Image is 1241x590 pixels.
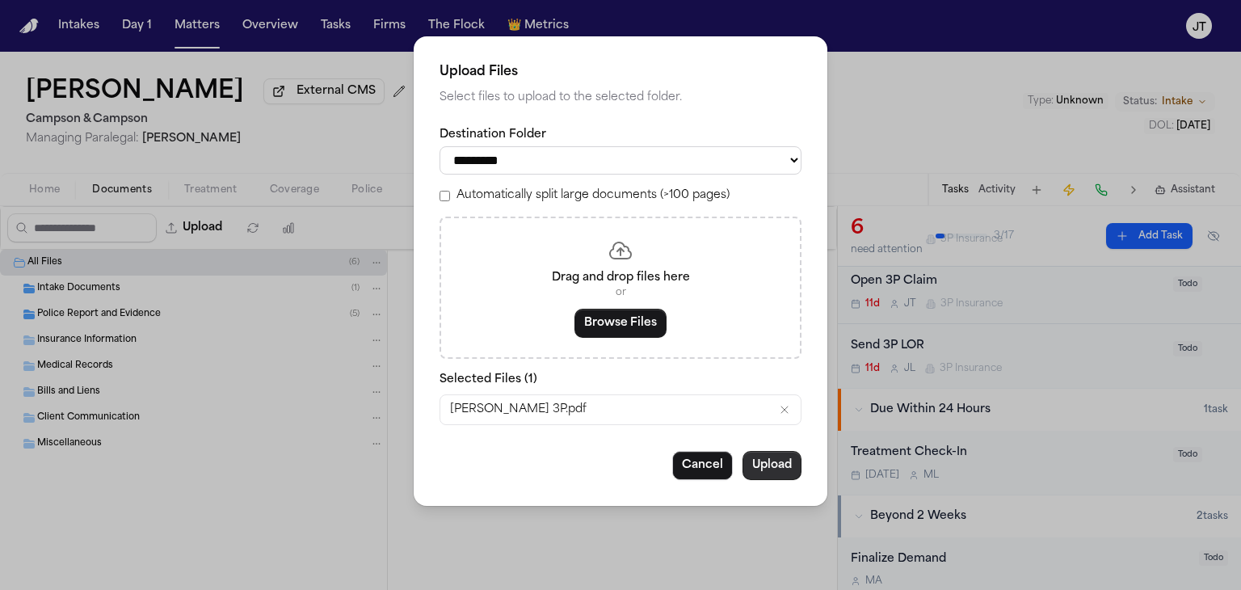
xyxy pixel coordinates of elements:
button: Upload [742,451,801,480]
label: Automatically split large documents (>100 pages) [456,188,730,204]
h2: Upload Files [440,62,801,82]
p: or [461,286,780,299]
label: Destination Folder [440,127,801,143]
p: Drag and drop files here [461,270,780,286]
p: Selected Files ( 1 ) [440,372,801,388]
span: [PERSON_NAME] 3P.pdf [450,402,587,418]
button: Remove David- LOR 3P.pdf [778,403,791,416]
button: Browse Files [574,309,667,338]
button: Cancel [672,451,733,480]
p: Select files to upload to the selected folder. [440,88,801,107]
